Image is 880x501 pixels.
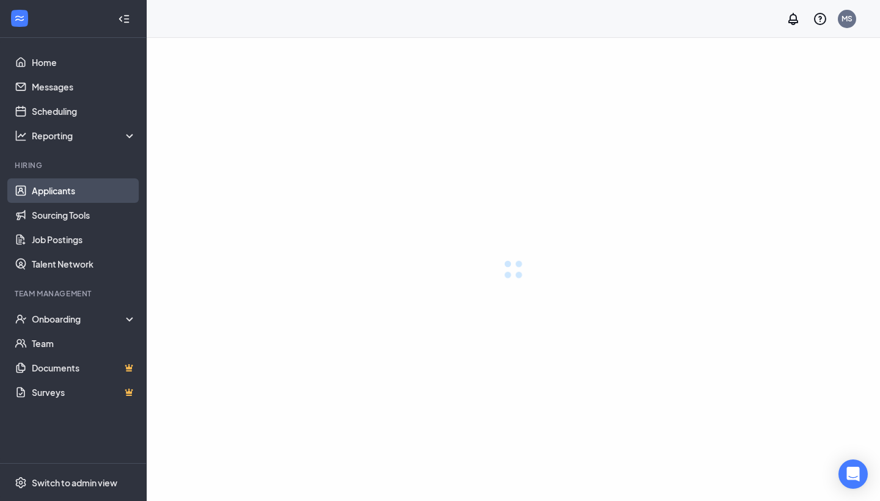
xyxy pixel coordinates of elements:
svg: Collapse [118,13,130,25]
svg: WorkstreamLogo [13,12,26,24]
div: Team Management [15,288,134,299]
a: Messages [32,75,136,99]
a: Talent Network [32,252,136,276]
a: Sourcing Tools [32,203,136,227]
svg: UserCheck [15,313,27,325]
svg: Analysis [15,130,27,142]
div: Reporting [32,130,137,142]
div: Onboarding [32,313,137,325]
svg: QuestionInfo [813,12,827,26]
a: Applicants [32,178,136,203]
div: Open Intercom Messenger [838,459,868,489]
div: Switch to admin view [32,477,117,489]
a: Job Postings [32,227,136,252]
div: MS [842,13,853,24]
div: Hiring [15,160,134,170]
svg: Notifications [786,12,801,26]
a: Scheduling [32,99,136,123]
a: Home [32,50,136,75]
svg: Settings [15,477,27,489]
a: Team [32,331,136,356]
a: SurveysCrown [32,380,136,404]
a: DocumentsCrown [32,356,136,380]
